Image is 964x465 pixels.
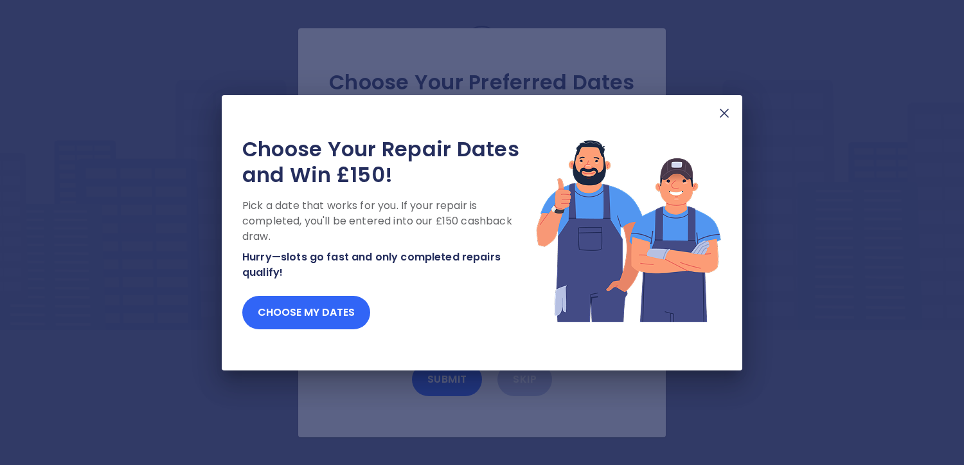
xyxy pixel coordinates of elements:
img: X Mark [717,105,732,121]
img: Lottery [535,136,722,324]
p: Pick a date that works for you. If your repair is completed, you'll be entered into our £150 cash... [242,198,535,244]
h2: Choose Your Repair Dates and Win £150! [242,136,535,188]
button: Choose my dates [242,296,370,329]
p: Hurry—slots go fast and only completed repairs qualify! [242,250,535,280]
